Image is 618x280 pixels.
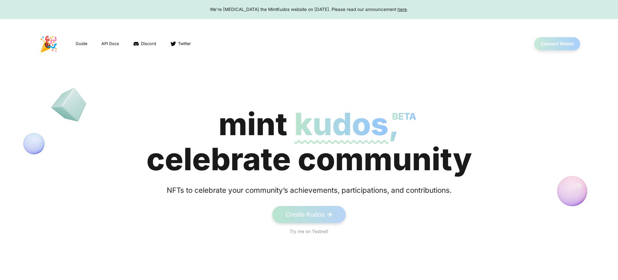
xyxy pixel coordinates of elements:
div: mint celebrate community [146,107,472,177]
a: Create Kudos [272,206,345,223]
span: kudos [294,105,389,143]
a: API Docs [101,40,120,47]
a: here [398,7,407,12]
a: Guide [75,40,88,47]
p: BETA [392,99,416,134]
span: -> [327,210,332,219]
button: Connect Wallet [534,37,580,51]
div: We're [MEDICAL_DATA] the MintKudos website on [DATE]. Please read our announcement . [6,6,612,13]
a: Discord [133,40,157,47]
p: 🎉 [39,33,58,55]
span: Twitter [178,41,191,47]
span: , [389,105,399,143]
span: Discord [141,41,156,47]
div: NFTs to celebrate your community’s achievements, participations, and contributions. [159,185,459,196]
a: Twitter [170,40,192,47]
a: Try me on Testnet! [290,228,328,235]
